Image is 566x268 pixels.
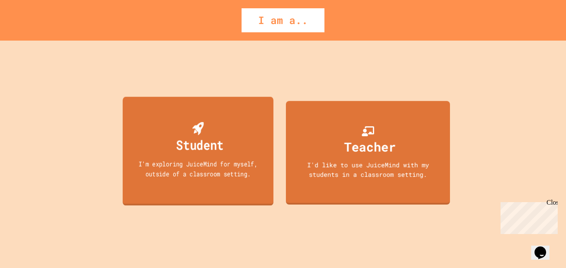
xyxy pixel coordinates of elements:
div: I'd like to use JuiceMind with my students in a classroom setting. [294,160,442,179]
div: I'm exploring JuiceMind for myself, outside of a classroom setting. [130,159,266,178]
div: Teacher [344,137,396,156]
div: Student [176,135,224,155]
iframe: chat widget [497,199,558,234]
div: Chat with us now!Close [3,3,57,53]
div: I am a.. [242,8,324,32]
iframe: chat widget [531,235,558,260]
